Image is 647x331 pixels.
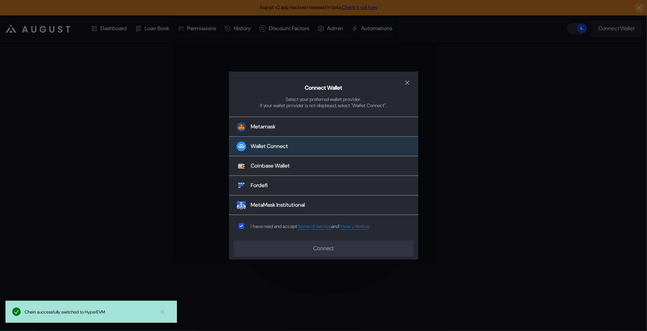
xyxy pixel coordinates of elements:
img: Coinbase Wallet [237,161,246,171]
h2: Connect Wallet [305,84,342,92]
div: I have read and accept . [251,223,370,230]
a: Terms of Service [298,223,332,230]
button: Connect [233,240,413,257]
span: and [332,224,339,230]
div: Select your preferred wallet provider. [286,96,361,102]
img: Fordefi [237,181,246,190]
a: Privacy Notice [339,223,369,230]
div: Chain successfully switched to HyperEVM [25,309,154,315]
button: close modal [402,77,413,88]
div: Fordefi [251,182,268,189]
button: FordefiFordefi [229,176,418,195]
button: Metamask [229,117,418,137]
button: Wallet Connect [229,137,418,156]
img: MetaMask Institutional [237,200,246,210]
div: Coinbase Wallet [251,162,290,170]
button: MetaMask InstitutionalMetaMask Institutional [229,195,418,215]
div: Wallet Connect [251,143,288,150]
div: If your wallet provider is not displayed, select "Wallet Connect". [260,102,387,109]
div: Metamask [251,123,276,130]
button: Coinbase WalletCoinbase Wallet [229,156,418,176]
div: MetaMask Institutional [251,202,305,209]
